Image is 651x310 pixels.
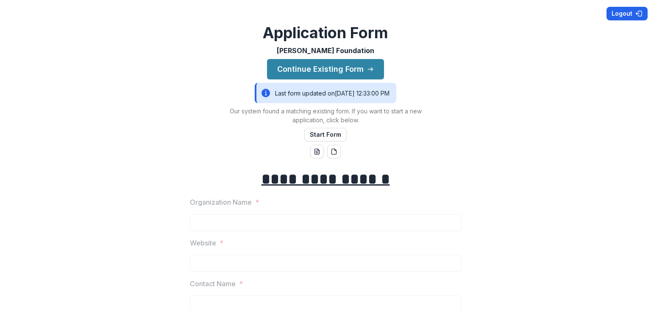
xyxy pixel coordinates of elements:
h2: Application Form [263,24,388,42]
button: Logout [606,7,648,20]
button: pdf-download [327,145,341,158]
p: Our system found a matching existing form. If you want to start a new application, click below. [220,107,431,124]
p: Website [190,238,216,248]
p: [PERSON_NAME] Foundation [277,45,374,56]
p: Contact Name [190,279,236,289]
div: Last form updated on [DATE] 12:33:00 PM [255,83,396,103]
button: Continue Existing Form [267,59,384,79]
button: Start Form [304,128,347,141]
p: Organization Name [190,197,252,207]
button: word-download [310,145,324,158]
